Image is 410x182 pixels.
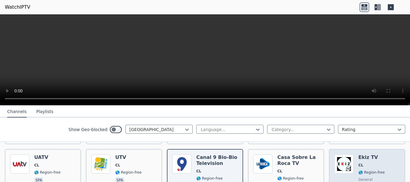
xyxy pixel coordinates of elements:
[358,163,363,168] span: CL
[34,154,61,160] h6: UATV
[68,127,107,133] label: Show Geo-blocked
[2,19,88,25] h3: Estilo
[358,170,385,175] span: 🌎 Region-free
[358,154,385,160] h6: Ekiz TV
[10,154,29,174] img: UATV
[358,177,372,182] span: general
[334,154,354,174] img: Ekiz TV
[277,169,282,174] span: CL
[36,106,53,118] button: Playlists
[2,2,88,8] div: Outline
[196,169,201,174] span: CL
[277,176,304,181] span: 🌎 Region-free
[34,163,39,168] span: CL
[115,163,120,168] span: CL
[253,154,273,174] img: Casa Sobre La Roca TV
[277,154,319,166] h6: Casa Sobre La Roca TV
[7,106,27,118] button: Channels
[172,154,191,174] img: Canal 9 Bio-Bio Television
[5,4,30,11] a: WatchIPTV
[91,154,110,174] img: UTV
[2,36,37,41] label: Tamaño de fuente
[115,154,142,160] h6: UTV
[196,176,223,181] span: 🌎 Region-free
[34,170,61,175] span: 🌎 Region-free
[115,170,142,175] span: 🌎 Region-free
[7,42,17,47] span: 16 px
[9,8,32,13] a: Back to Top
[196,154,238,166] h6: Canal 9 Bio-Bio Television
